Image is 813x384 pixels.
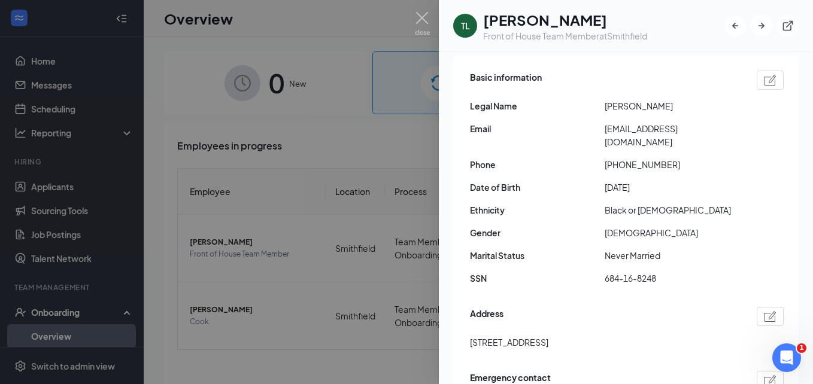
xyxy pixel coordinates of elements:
span: Ethnicity [470,203,605,217]
iframe: Intercom live chat [772,343,801,372]
span: Phone [470,158,605,171]
svg: ArrowRight [756,20,768,32]
span: [DEMOGRAPHIC_DATA] [605,226,739,239]
span: 1 [797,343,806,353]
button: ArrowLeftNew [724,15,746,36]
span: Basic information [470,71,542,90]
span: Legal Name [470,99,605,112]
span: SSN [470,272,605,285]
span: [EMAIL_ADDRESS][DOMAIN_NAME] [605,122,739,148]
svg: ArrowLeftNew [729,20,741,32]
span: Never Married [605,249,739,262]
span: [STREET_ADDRESS] [470,336,548,349]
span: Email [470,122,605,135]
span: [DATE] [605,181,739,194]
span: Gender [470,226,605,239]
div: Front of House Team Member at Smithfield [483,30,647,42]
span: Black or [DEMOGRAPHIC_DATA] [605,203,739,217]
span: [PERSON_NAME] [605,99,739,112]
span: [PHONE_NUMBER] [605,158,739,171]
h1: [PERSON_NAME] [483,10,647,30]
span: Address [470,307,503,326]
button: ExternalLink [777,15,799,36]
span: Date of Birth [470,181,605,194]
button: ArrowRight [751,15,772,36]
div: TL [461,20,470,32]
span: 684-16-8248 [605,272,739,285]
svg: ExternalLink [782,20,794,32]
span: Marital Status [470,249,605,262]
